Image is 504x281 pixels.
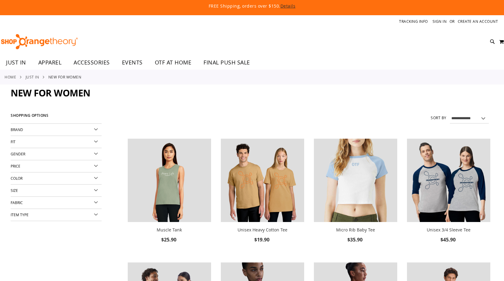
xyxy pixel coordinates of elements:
[11,188,18,193] span: Size
[11,212,29,217] span: Item Type
[11,172,102,185] div: Color
[125,136,214,259] div: product
[11,197,102,209] div: Fabric
[238,227,287,233] a: Unisex Heavy Cotton Tee
[336,227,375,233] a: Micro Rib Baby Tee
[458,19,498,24] a: Create an Account
[407,139,490,222] img: Unisex 3/4 Sleeve Tee
[221,139,304,223] a: Unisex Heavy Cotton Tee
[11,139,16,144] span: Fit
[128,139,211,223] a: Muscle Tank
[311,136,400,259] div: product
[347,236,363,243] span: $35.90
[6,56,26,69] span: JUST IN
[218,136,307,259] div: product
[157,227,182,233] a: Muscle Tank
[11,124,102,136] div: Brand
[48,74,82,80] strong: New for Women
[5,74,16,80] a: Home
[254,236,270,243] span: $19.90
[314,139,397,222] img: Micro Rib Baby Tee
[203,56,250,69] span: FINAL PUSH SALE
[11,127,23,132] span: Brand
[431,115,447,120] label: Sort By
[11,136,102,148] div: Fit
[26,74,39,80] a: JUST IN
[38,56,62,69] span: APPAREL
[11,164,20,168] span: Price
[11,185,102,197] div: Size
[404,136,493,259] div: product
[433,19,447,24] a: Sign In
[221,139,304,222] img: Unisex Heavy Cotton Tee
[11,111,102,124] strong: Shopping Options
[11,160,102,172] div: Price
[427,227,471,233] a: Unisex 3/4 Sleeve Tee
[440,236,457,243] span: $45.90
[128,139,211,222] img: Muscle Tank
[122,56,143,69] span: EVENTS
[11,176,23,181] span: Color
[155,56,192,69] span: OTF AT HOME
[11,209,102,221] div: Item Type
[407,139,490,223] a: Unisex 3/4 Sleeve Tee
[11,87,90,99] span: New for Women
[32,56,68,70] a: APPAREL
[11,148,102,160] div: Gender
[74,56,110,69] span: ACCESSORIES
[116,56,149,70] a: EVENTS
[197,56,256,70] a: FINAL PUSH SALE
[314,139,397,223] a: Micro Rib Baby Tee
[149,56,198,70] a: OTF AT HOME
[11,151,25,156] span: Gender
[68,56,116,70] a: ACCESSORIES
[280,3,296,9] a: Details
[161,236,177,243] span: $25.90
[69,3,434,9] p: FREE Shipping, orders over $150.
[399,19,428,24] a: Tracking Info
[11,200,23,205] span: Fabric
